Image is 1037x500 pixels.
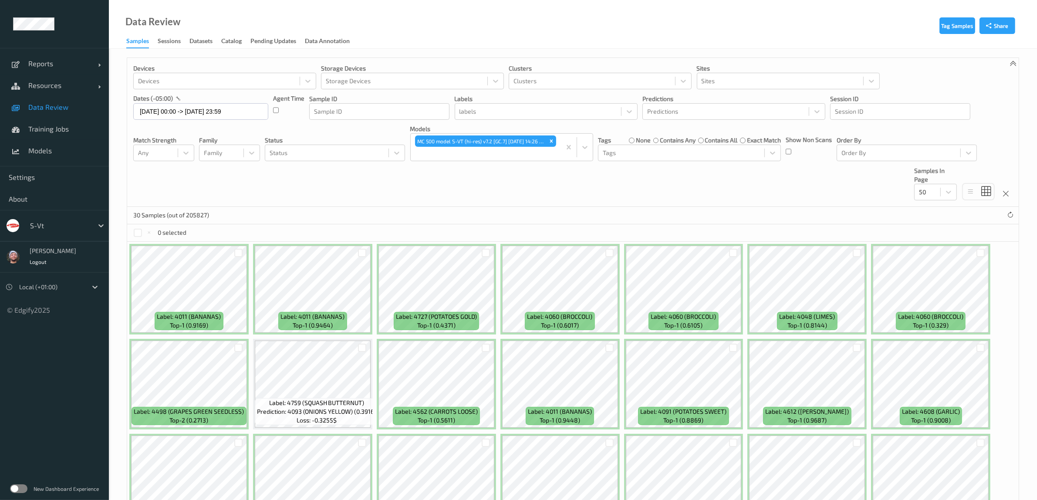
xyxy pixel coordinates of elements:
span: Label: 4060 (BROCCOLI) [527,312,593,321]
span: Label: 4091 (POTATOES SWEET) [641,407,727,416]
div: MC 500 model S-VT (hi-res) v7.2 [GC.7] [DATE] 14:26 Auto Save [415,135,547,147]
button: Tag Samples [939,17,975,34]
span: top-1 (0.8869) [664,416,704,425]
span: Label: 4562 (CARROTS LOOSE) [395,407,478,416]
p: Clusters [509,64,692,73]
p: Sample ID [309,95,449,103]
div: Catalog [221,37,242,47]
div: Data Annotation [305,37,350,47]
p: Predictions [642,95,825,103]
p: Show Non Scans [786,135,832,144]
a: Data Annotation [305,35,358,47]
span: top-1 (0.6017) [541,321,579,330]
div: Pending Updates [250,37,296,47]
span: top-1 (0.6105) [665,321,703,330]
span: Label: 4608 (GARLIC) [902,407,960,416]
div: Data Review [125,17,180,26]
div: Remove MC 500 model S-VT (hi-res) v7.2 [GC.7] 2025-10-08 14:26 Auto Save [547,135,556,147]
span: Label: 4612 ([PERSON_NAME]) [765,407,849,416]
p: Storage Devices [321,64,504,73]
span: top-1 (0.4371) [417,321,456,330]
label: contains any [660,136,696,145]
span: top-1 (0.8144) [787,321,827,330]
p: Tags [598,136,611,145]
span: Label: 4048 (LIMES) [779,312,835,321]
p: Family [199,136,260,145]
div: Samples [126,37,149,48]
label: contains all [705,136,737,145]
span: top-1 (0.9687) [787,416,827,425]
span: Label: 4060 (BROCCOLI) [651,312,716,321]
p: 30 Samples (out of 205827) [133,211,209,220]
span: Label: 4060 (BROCCOLI) [898,312,963,321]
span: top-2 (0.2713) [169,416,208,425]
p: Sites [697,64,880,73]
p: Samples In Page [914,166,957,184]
span: Label: 4498 (GRAPES GREEN SEEDLESS) [134,407,244,416]
a: Catalog [221,35,250,47]
p: Match Strength [133,136,194,145]
p: Models [410,125,593,133]
div: Datasets [189,37,213,47]
span: Loss: -0.3255$ [297,416,337,425]
span: Label: 4011 (BANANAS) [528,407,592,416]
span: Label: 4011 (BANANAS) [280,312,345,321]
label: none [636,136,651,145]
p: dates (-05:00) [133,94,173,103]
div: Sessions [158,37,181,47]
span: Label: 4727 (POTATOES GOLD) [396,312,477,321]
span: Prediction: 4093 (ONIONS YELLOW) (0.3916) [257,407,376,416]
a: Pending Updates [250,35,305,47]
span: Label: 4011 (BANANAS) [157,312,221,321]
a: Samples [126,35,158,48]
a: Datasets [189,35,221,47]
button: Share [980,17,1015,34]
span: top-1 (0.9448) [540,416,580,425]
label: exact match [747,136,781,145]
span: top-1 (0.9008) [911,416,951,425]
p: Session ID [830,95,970,103]
p: Order By [837,136,977,145]
p: 0 selected [158,228,187,237]
span: top-1 (0.9464) [293,321,333,330]
a: Sessions [158,35,189,47]
span: top-1 (0.329) [913,321,949,330]
span: top-1 (0.5611) [418,416,455,425]
span: top-1 (0.9169) [170,321,208,330]
p: labels [455,95,638,103]
p: Devices [133,64,316,73]
p: Status [265,136,405,145]
span: Label: 4759 (SQUASH BUTTERNUT) [269,399,365,407]
p: Agent Time [273,94,304,103]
